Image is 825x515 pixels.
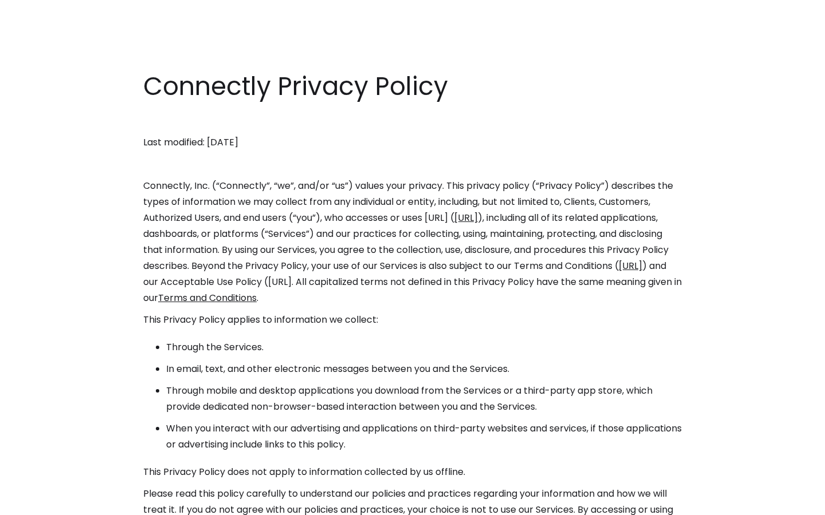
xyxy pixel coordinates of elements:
[158,291,257,304] a: Terms and Conditions
[166,361,682,377] li: In email, text, and other electronic messages between you and the Services.
[23,495,69,511] ul: Language list
[143,69,682,104] h1: Connectly Privacy Policy
[619,259,642,272] a: [URL]
[143,178,682,306] p: Connectly, Inc. (“Connectly”, “we”, and/or “us”) values your privacy. This privacy policy (“Priva...
[143,464,682,480] p: This Privacy Policy does not apply to information collected by us offline.
[143,156,682,172] p: ‍
[166,339,682,355] li: Through the Services.
[454,211,478,224] a: [URL]
[166,421,682,453] li: When you interact with our advertising and applications on third-party websites and services, if ...
[143,113,682,129] p: ‍
[143,134,682,150] p: Last modified: [DATE]
[166,383,682,415] li: Through mobile and desktop applications you download from the Services or a third-party app store...
[143,312,682,328] p: This Privacy Policy applies to information we collect:
[11,494,69,511] aside: Language selected: English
